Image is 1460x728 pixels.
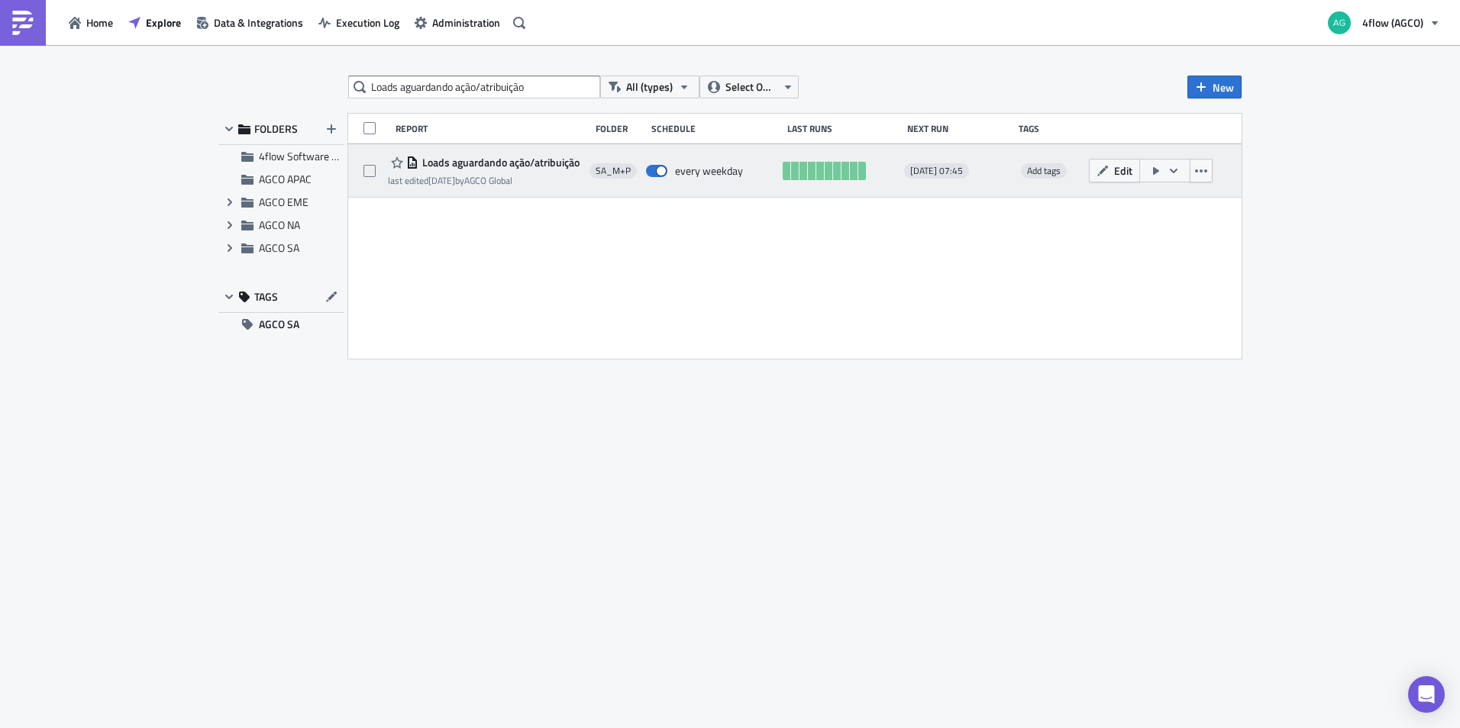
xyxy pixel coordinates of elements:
[1408,676,1445,713] div: Open Intercom Messenger
[218,313,344,336] button: AGCO SA
[189,11,311,34] button: Data & Integrations
[1021,163,1067,179] span: Add tags
[699,76,799,98] button: Select Owner
[1319,6,1449,40] button: 4flow (AGCO)
[725,79,777,95] span: Select Owner
[1213,79,1234,95] span: New
[1027,163,1061,178] span: Add tags
[787,123,900,134] div: Last Runs
[626,79,673,95] span: All (types)
[596,165,631,177] span: SA_M+P
[432,14,500,31] span: Administration
[348,76,600,98] input: Search Reports
[675,164,743,178] div: every weekday
[600,76,699,98] button: All (types)
[311,11,407,34] button: Execution Log
[86,14,113,31] span: Home
[259,171,312,187] span: AGCO APAC
[146,14,181,31] span: Explore
[596,123,644,134] div: Folder
[1326,10,1352,36] img: Avatar
[259,313,299,336] span: AGCO SA
[11,11,35,35] img: PushMetrics
[254,290,278,304] span: TAGS
[1114,163,1132,179] span: Edit
[388,175,580,186] div: last edited by AGCO Global
[214,14,303,31] span: Data & Integrations
[428,173,455,188] time: 2025-07-02T18:56:08Z
[259,217,300,233] span: AGCO NA
[1089,159,1140,182] button: Edit
[1362,14,1423,31] span: 4flow (AGCO)
[61,11,121,34] button: Home
[259,240,299,256] span: AGCO SA
[259,148,353,164] span: 4flow Software KAM
[1187,76,1242,98] button: New
[336,14,399,31] span: Execution Log
[121,11,189,34] button: Explore
[907,123,1012,134] div: Next Run
[418,156,580,169] span: Loads aguardando ação/atribuição
[259,194,308,210] span: AGCO EME
[396,123,588,134] div: Report
[407,11,508,34] button: Administration
[651,123,780,134] div: Schedule
[910,165,963,177] span: [DATE] 07:45
[254,122,298,136] span: FOLDERS
[1019,123,1083,134] div: Tags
